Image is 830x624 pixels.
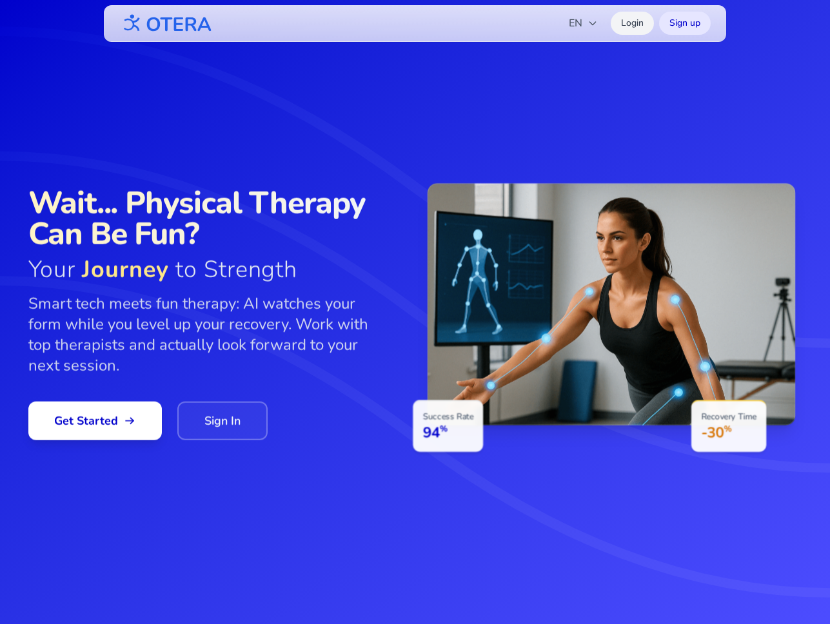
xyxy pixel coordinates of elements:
[177,402,268,440] a: Sign In
[659,12,711,35] a: Sign up
[119,9,212,38] img: OTERA logo
[700,423,756,442] p: -30
[28,293,390,376] p: Smart tech meets fun therapy: AI watches your form while you level up your recovery. Work with to...
[611,12,654,35] a: Login
[561,10,606,36] button: EN
[28,257,390,283] span: Your to Strength
[439,423,447,434] span: %
[54,412,136,430] span: Get Started
[422,423,473,442] p: 94
[82,254,169,286] span: Journey
[422,411,473,423] p: Success Rate
[569,15,598,31] span: EN
[724,423,731,434] span: %
[28,402,162,440] a: Get Started
[28,188,390,249] span: Wait... Physical Therapy Can Be Fun?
